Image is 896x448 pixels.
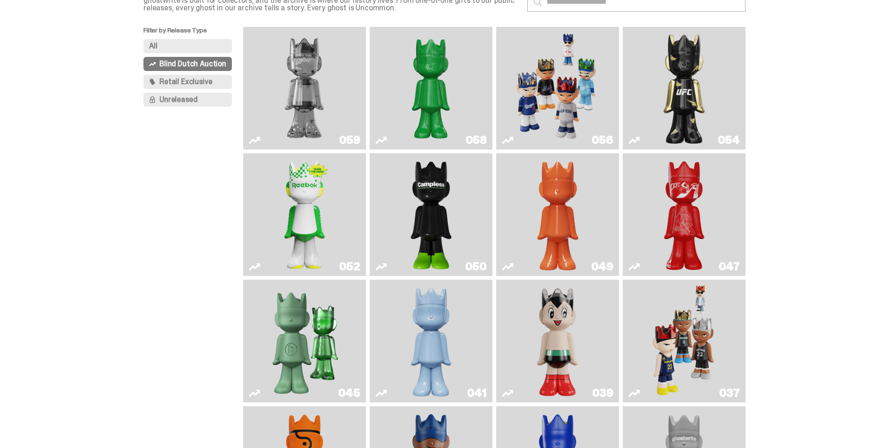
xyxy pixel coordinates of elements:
div: 049 [591,261,613,272]
div: 052 [339,261,360,272]
button: Unreleased [143,93,232,107]
div: 050 [465,261,487,272]
img: Campless [406,157,456,272]
img: Two [258,31,350,146]
a: Schrödinger's ghost: Winter Blue [375,283,487,399]
img: Schrödinger's ghost: Winter Blue [406,283,456,399]
a: Present [249,283,360,399]
a: Astro Boy [502,283,613,399]
a: Court Victory [249,157,360,272]
span: Blind Dutch Auction [159,60,226,68]
div: 045 [338,387,360,399]
a: Skip [628,157,740,272]
div: 037 [719,387,740,399]
div: 054 [718,134,740,146]
div: 058 [466,134,487,146]
img: Game Face (2024) [652,283,717,399]
p: Filter by Release Type [143,27,243,39]
a: Campless [375,157,487,272]
span: Unreleased [159,96,197,103]
div: 039 [592,387,613,399]
span: Retail Exclusive [159,78,212,86]
img: Ruby [659,31,709,146]
img: Present [265,283,344,399]
button: Retail Exclusive [143,75,232,89]
img: Skip [659,157,709,272]
button: Blind Dutch Auction [143,57,232,71]
img: Game Face (2025) [511,31,603,146]
a: Schrödinger's ghost: Sunday Green [375,31,487,146]
img: Court Victory [280,157,330,272]
div: 059 [339,134,360,146]
div: 056 [592,134,613,146]
a: Schrödinger's ghost: Orange Vibe [502,157,613,272]
a: Two [249,31,360,146]
button: All [143,39,232,53]
div: 047 [719,261,740,272]
a: Ruby [628,31,740,146]
div: 041 [467,387,487,399]
img: Schrödinger's ghost: Orange Vibe [533,157,583,272]
a: Game Face (2024) [628,283,740,399]
img: Schrödinger's ghost: Sunday Green [385,31,477,146]
a: Game Face (2025) [502,31,613,146]
span: All [149,42,158,50]
img: Astro Boy [533,283,583,399]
